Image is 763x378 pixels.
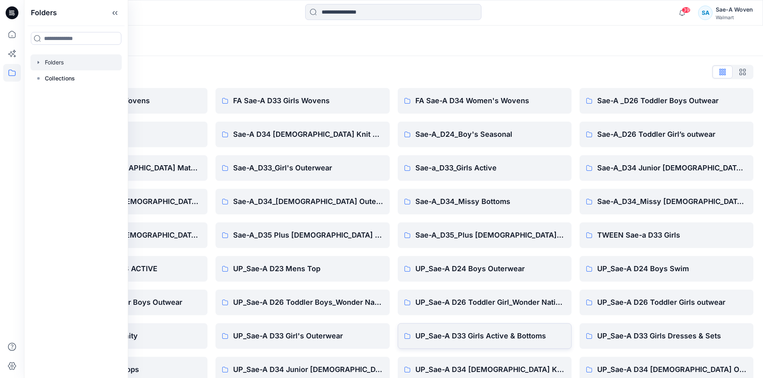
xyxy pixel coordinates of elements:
[415,95,565,106] p: FA Sae-A D34 Women's Wovens
[233,364,383,375] p: UP_Sae-A D34 Junior [DEMOGRAPHIC_DATA] top
[398,290,572,315] a: UP_Sae-A D26 Toddler Girl_Wonder Nation Sportswear
[233,162,383,174] p: Sae-A_D33_Girl's Outerwear
[45,74,75,83] p: Collections
[215,323,389,349] a: UP_Sae-A D33 Girl's Outerwear
[580,88,753,114] a: Sae-A _D26 Toddler Boys Outwear
[215,256,389,282] a: UP_Sae-A D23 Mens Top
[398,122,572,147] a: Sae-A_D24_Boy's Seasonal
[415,230,565,241] p: Sae-A_D35_Plus [DEMOGRAPHIC_DATA] Top
[415,297,565,308] p: UP_Sae-A D26 Toddler Girl_Wonder Nation Sportswear
[415,330,565,342] p: UP_Sae-A D33 Girls Active & Bottoms
[415,162,565,174] p: Sae-a_D33_Girls Active
[398,155,572,181] a: Sae-a_D33_Girls Active
[233,196,383,207] p: Sae-A_D34_[DEMOGRAPHIC_DATA] Outerwear
[597,196,747,207] p: Sae-A_D34_Missy [DEMOGRAPHIC_DATA] Dresses
[415,263,565,274] p: UP_Sae-A D24 Boys Outerwear
[580,189,753,214] a: Sae-A_D34_Missy [DEMOGRAPHIC_DATA] Dresses
[597,330,747,342] p: UP_Sae-A D33 Girls Dresses & Sets
[398,323,572,349] a: UP_Sae-A D33 Girls Active & Bottoms
[682,7,691,13] span: 39
[398,256,572,282] a: UP_Sae-A D24 Boys Outerwear
[597,263,747,274] p: UP_Sae-A D24 Boys Swim
[597,95,747,106] p: Sae-A _D26 Toddler Boys Outwear
[597,230,747,241] p: TWEEN Sae-a D33 Girls
[215,88,389,114] a: FA Sae-A D33 Girls Wovens
[215,189,389,214] a: Sae-A_D34_[DEMOGRAPHIC_DATA] Outerwear
[415,129,565,140] p: Sae-A_D24_Boy's Seasonal
[716,14,753,20] div: Walmart
[233,330,383,342] p: UP_Sae-A D33 Girl's Outerwear
[233,95,383,106] p: FA Sae-A D33 Girls Wovens
[597,129,747,140] p: Sae-A_D26 Toddler Girl’s outwear
[398,88,572,114] a: FA Sae-A D34 Women's Wovens
[215,155,389,181] a: Sae-A_D33_Girl's Outerwear
[415,364,565,375] p: UP_Sae-A D34 [DEMOGRAPHIC_DATA] Knit Tops
[233,230,383,241] p: Sae-A_D35 Plus [DEMOGRAPHIC_DATA] Bottom
[580,222,753,248] a: TWEEN Sae-a D33 Girls
[580,256,753,282] a: UP_Sae-A D24 Boys Swim
[215,290,389,315] a: UP_Sae-A D26 Toddler Boys_Wonder Nation Sportswear
[597,364,747,375] p: UP_Sae-A D34 [DEMOGRAPHIC_DATA] Outerwear
[580,323,753,349] a: UP_Sae-A D33 Girls Dresses & Sets
[698,6,713,20] div: SA
[580,122,753,147] a: Sae-A_D26 Toddler Girl’s outwear
[716,5,753,14] div: Sae-A Woven
[597,297,747,308] p: UP_Sae-A D26 Toddler Girls outwear
[233,263,383,274] p: UP_Sae-A D23 Mens Top
[580,290,753,315] a: UP_Sae-A D26 Toddler Girls outwear
[233,297,383,308] p: UP_Sae-A D26 Toddler Boys_Wonder Nation Sportswear
[398,189,572,214] a: Sae-A_D34_Missy Bottoms
[215,122,389,147] a: Sae-A D34 [DEMOGRAPHIC_DATA] Knit Tops
[215,222,389,248] a: Sae-A_D35 Plus [DEMOGRAPHIC_DATA] Bottom
[580,155,753,181] a: Sae-A_D34 Junior [DEMOGRAPHIC_DATA] top
[233,129,383,140] p: Sae-A D34 [DEMOGRAPHIC_DATA] Knit Tops
[415,196,565,207] p: Sae-A_D34_Missy Bottoms
[597,162,747,174] p: Sae-A_D34 Junior [DEMOGRAPHIC_DATA] top
[398,222,572,248] a: Sae-A_D35_Plus [DEMOGRAPHIC_DATA] Top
